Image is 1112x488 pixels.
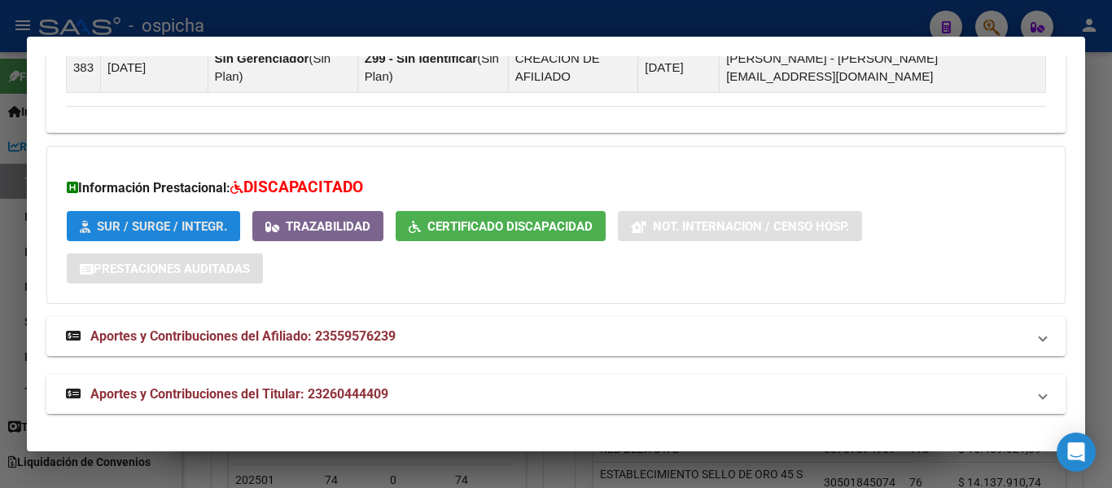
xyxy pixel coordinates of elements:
td: 383 [67,42,101,92]
button: Prestaciones Auditadas [67,253,263,284]
mat-expansion-panel-header: Aportes y Contribuciones del Titular: 23260444409 [46,375,1066,414]
td: ( ) [357,42,508,92]
span: Prestaciones Auditadas [94,262,250,276]
button: Trazabilidad [252,211,383,241]
strong: Sin Gerenciador [215,51,309,65]
td: [PERSON_NAME] - [PERSON_NAME][EMAIL_ADDRESS][DOMAIN_NAME] [720,42,1046,92]
span: Sin Plan [215,51,331,83]
span: Certificado Discapacidad [427,219,593,234]
span: Aportes y Contribuciones del Afiliado: 23559576239 [90,328,396,344]
div: Open Intercom Messenger [1057,433,1096,472]
span: Trazabilidad [286,219,370,234]
button: SUR / SURGE / INTEGR. [67,211,240,241]
td: CREACION DE AFILIADO [508,42,638,92]
span: Sin Plan [365,51,499,83]
button: Certificado Discapacidad [396,211,606,241]
h3: Información Prestacional: [67,176,1045,200]
td: ( ) [208,42,357,92]
mat-expansion-panel-header: Aportes y Contribuciones del Afiliado: 23559576239 [46,317,1066,356]
span: DISCAPACITADO [243,178,363,196]
button: Not. Internacion / Censo Hosp. [618,211,862,241]
span: Aportes y Contribuciones del Titular: 23260444409 [90,386,388,402]
td: [DATE] [638,42,720,92]
span: SUR / SURGE / INTEGR. [97,219,227,234]
strong: Z99 - Sin Identificar [365,51,477,65]
span: Not. Internacion / Censo Hosp. [653,219,849,234]
td: [DATE] [101,42,208,92]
